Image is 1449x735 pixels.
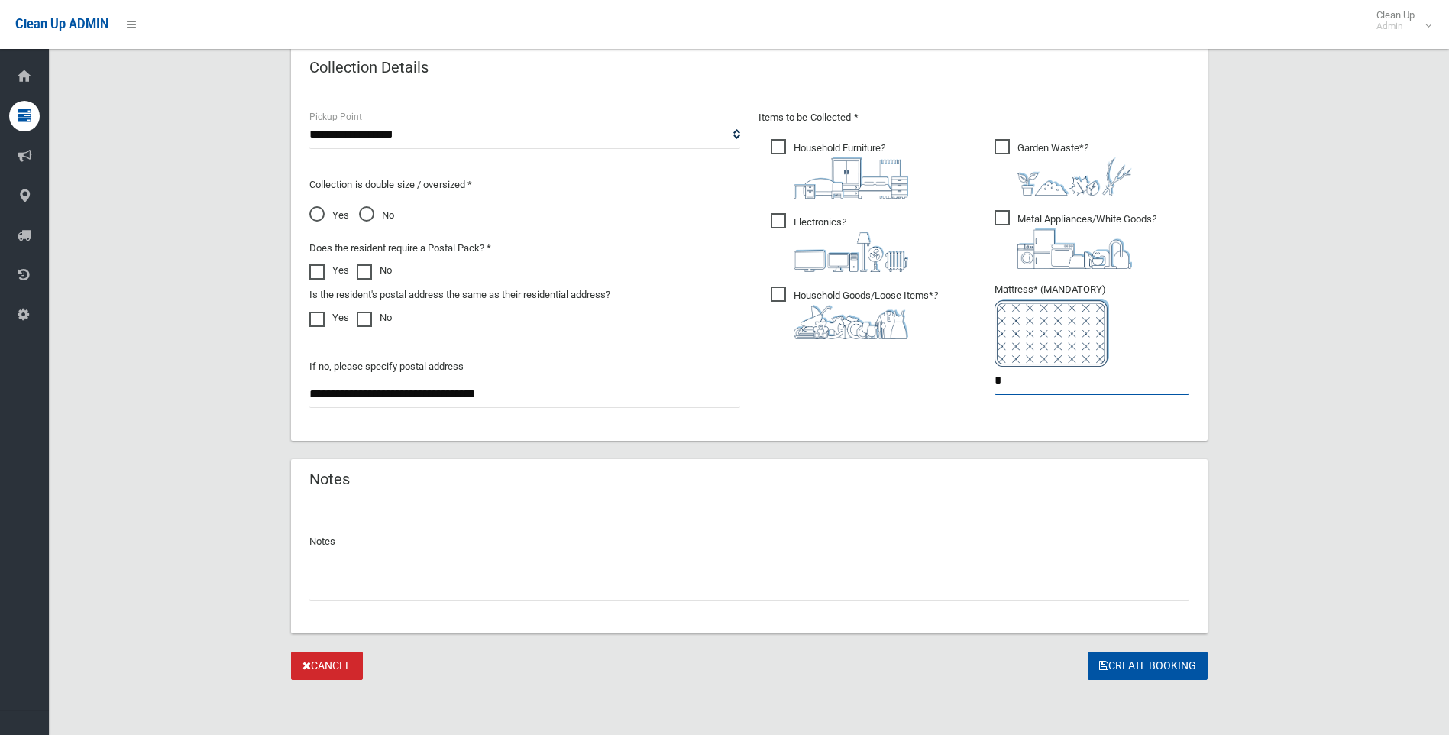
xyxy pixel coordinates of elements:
span: Household Furniture [771,139,908,199]
p: Notes [309,533,1189,551]
label: No [357,261,392,280]
header: Collection Details [291,53,447,83]
span: Electronics [771,213,908,272]
label: Is the resident's postal address the same as their residential address? [309,286,610,304]
button: Create Booking [1088,652,1208,680]
label: Yes [309,261,349,280]
i: ? [794,290,938,339]
small: Admin [1376,21,1415,32]
img: e7408bece873d2c1783593a074e5cb2f.png [995,299,1109,367]
i: ? [794,142,908,199]
img: 36c1b0289cb1767239cdd3de9e694f19.png [1017,228,1132,269]
label: Yes [309,309,349,327]
span: Clean Up ADMIN [15,17,108,31]
span: Household Goods/Loose Items* [771,287,938,339]
p: Collection is double size / oversized * [309,176,740,194]
i: ? [794,216,908,272]
span: No [359,206,394,225]
i: ? [1017,142,1132,196]
span: Mattress* (MANDATORY) [995,283,1189,367]
span: Yes [309,206,349,225]
label: No [357,309,392,327]
span: Clean Up [1369,9,1430,32]
i: ? [1017,213,1156,269]
p: Items to be Collected * [758,108,1189,127]
img: aa9efdbe659d29b613fca23ba79d85cb.png [794,157,908,199]
a: Cancel [291,652,363,680]
img: 394712a680b73dbc3d2a6a3a7ffe5a07.png [794,232,908,272]
header: Notes [291,465,368,494]
img: 4fd8a5c772b2c999c83690221e5242e0.png [1017,157,1132,196]
span: Metal Appliances/White Goods [995,210,1156,269]
img: b13cc3517677393f34c0a387616ef184.png [794,305,908,339]
label: Does the resident require a Postal Pack? * [309,239,491,257]
label: If no, please specify postal address [309,358,464,376]
span: Garden Waste* [995,139,1132,196]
